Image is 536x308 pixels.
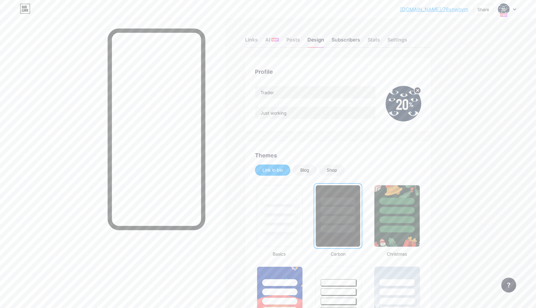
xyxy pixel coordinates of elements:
div: Carbon [314,251,362,257]
div: Themes [255,151,421,160]
img: 78xnwhym [386,86,421,121]
div: AI [265,36,279,47]
div: Links [245,36,258,47]
div: Blog [300,167,309,173]
div: Subscribers [332,36,360,47]
div: Stats [368,36,380,47]
div: Basics [255,251,304,257]
a: [DOMAIN_NAME]/78xnwhym [400,6,468,13]
div: Link in bio [262,167,283,173]
div: Settings [387,36,407,47]
input: Name [255,86,375,99]
div: Christmas [372,251,421,257]
img: 78xnwhym [498,3,510,15]
div: Share [477,6,489,13]
div: Design [307,36,324,47]
div: Profile [255,68,421,76]
div: Shop [327,167,337,173]
span: NEW [272,38,278,42]
input: Bio [255,107,375,119]
div: Posts [286,36,300,47]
